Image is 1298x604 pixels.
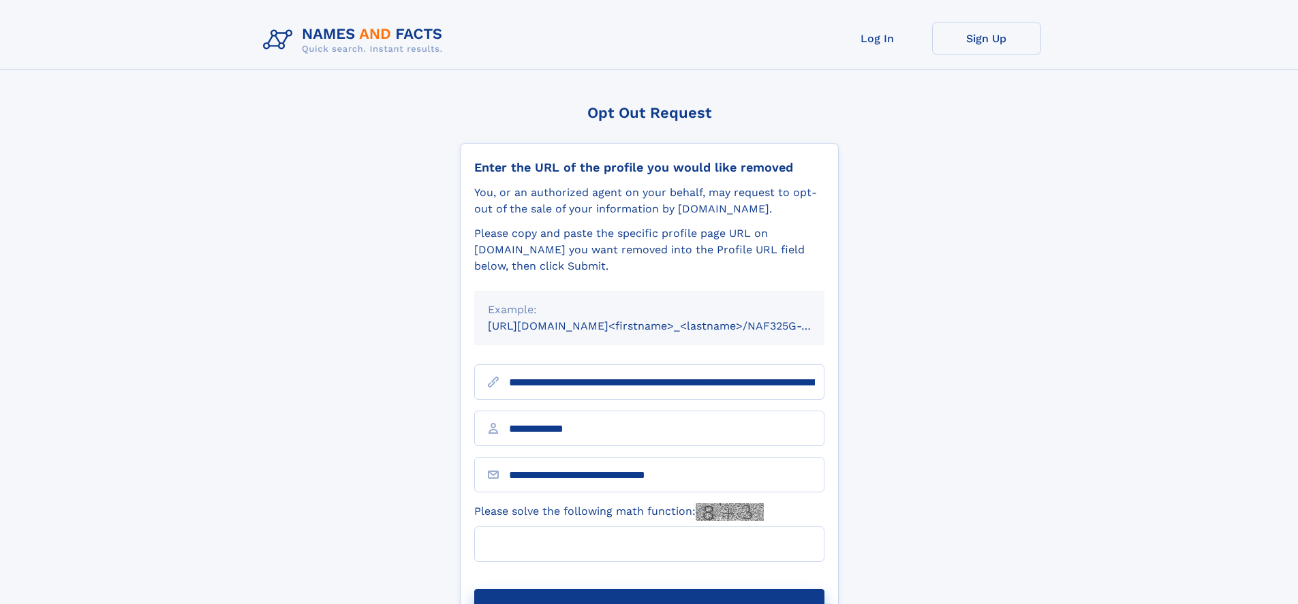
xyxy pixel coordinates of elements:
div: You, or an authorized agent on your behalf, may request to opt-out of the sale of your informatio... [474,185,824,217]
div: Example: [488,302,811,318]
img: Logo Names and Facts [258,22,454,59]
div: Please copy and paste the specific profile page URL on [DOMAIN_NAME] you want removed into the Pr... [474,225,824,274]
div: Enter the URL of the profile you would like removed [474,160,824,175]
a: Log In [823,22,932,55]
small: [URL][DOMAIN_NAME]<firstname>_<lastname>/NAF325G-xxxxxxxx [488,319,850,332]
a: Sign Up [932,22,1041,55]
label: Please solve the following math function: [474,503,764,521]
div: Opt Out Request [460,104,839,121]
